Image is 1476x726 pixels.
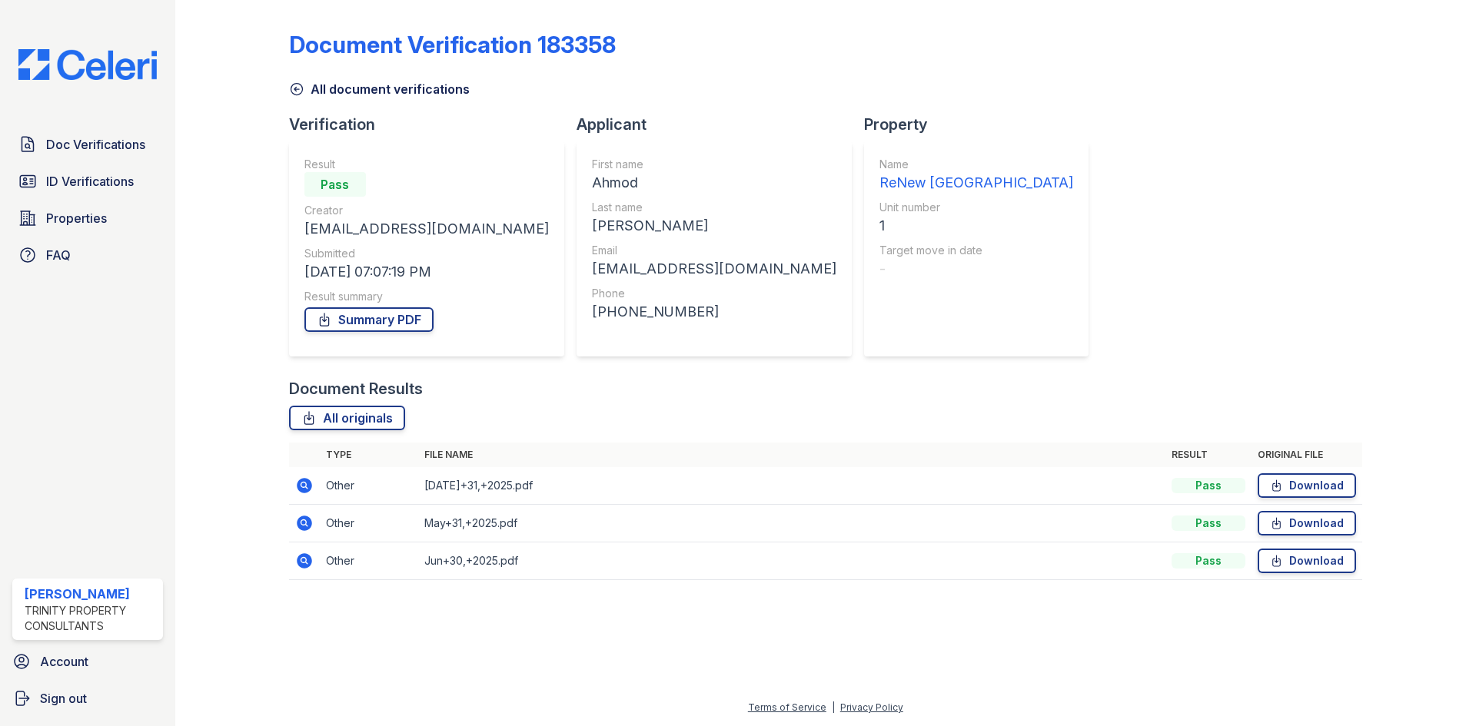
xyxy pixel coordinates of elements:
[320,467,418,505] td: Other
[879,258,1073,280] div: -
[577,114,864,135] div: Applicant
[840,701,903,713] a: Privacy Policy
[304,218,549,240] div: [EMAIL_ADDRESS][DOMAIN_NAME]
[6,646,169,677] a: Account
[592,301,836,323] div: [PHONE_NUMBER]
[304,203,549,218] div: Creator
[418,443,1165,467] th: File name
[320,505,418,542] td: Other
[592,157,836,172] div: First name
[40,652,88,671] span: Account
[12,240,163,270] a: FAQ
[879,157,1073,172] div: Name
[1258,549,1356,573] a: Download
[304,246,549,261] div: Submitted
[879,200,1073,215] div: Unit number
[1165,443,1252,467] th: Result
[304,261,549,283] div: [DATE] 07:07:19 PM
[6,49,169,80] img: CE_Logo_Blue-a8612792a0a2168367f1c8372b55b34899dd931a85d93a1a3d3e32e68fde9ad4.png
[592,258,836,280] div: [EMAIL_ADDRESS][DOMAIN_NAME]
[1252,443,1362,467] th: Original file
[304,157,549,172] div: Result
[879,172,1073,194] div: ReNew [GEOGRAPHIC_DATA]
[12,203,163,234] a: Properties
[12,166,163,197] a: ID Verifications
[1258,473,1356,498] a: Download
[418,467,1165,505] td: [DATE]+31,+2025.pdf
[320,443,418,467] th: Type
[592,286,836,301] div: Phone
[25,585,157,603] div: [PERSON_NAME]
[289,406,405,430] a: All originals
[289,31,616,58] div: Document Verification 183358
[1172,553,1245,569] div: Pass
[304,289,549,304] div: Result summary
[25,603,157,634] div: Trinity Property Consultants
[304,307,434,332] a: Summary PDF
[12,129,163,160] a: Doc Verifications
[1258,511,1356,535] a: Download
[289,114,577,135] div: Verification
[879,243,1073,258] div: Target move in date
[1172,515,1245,531] div: Pass
[592,172,836,194] div: Ahmod
[418,542,1165,580] td: Jun+30,+2025.pdf
[40,689,87,708] span: Sign out
[46,135,145,154] span: Doc Verifications
[6,683,169,714] a: Sign out
[320,542,418,580] td: Other
[289,80,470,98] a: All document verifications
[304,172,366,197] div: Pass
[748,701,826,713] a: Terms of Service
[289,378,423,399] div: Document Results
[46,209,107,227] span: Properties
[879,215,1073,237] div: 1
[832,701,835,713] div: |
[592,200,836,215] div: Last name
[1172,478,1245,493] div: Pass
[592,215,836,237] div: [PERSON_NAME]
[418,505,1165,542] td: May+31,+2025.pdf
[46,172,134,191] span: ID Verifications
[864,114,1101,135] div: Property
[879,157,1073,194] a: Name ReNew [GEOGRAPHIC_DATA]
[46,246,71,264] span: FAQ
[592,243,836,258] div: Email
